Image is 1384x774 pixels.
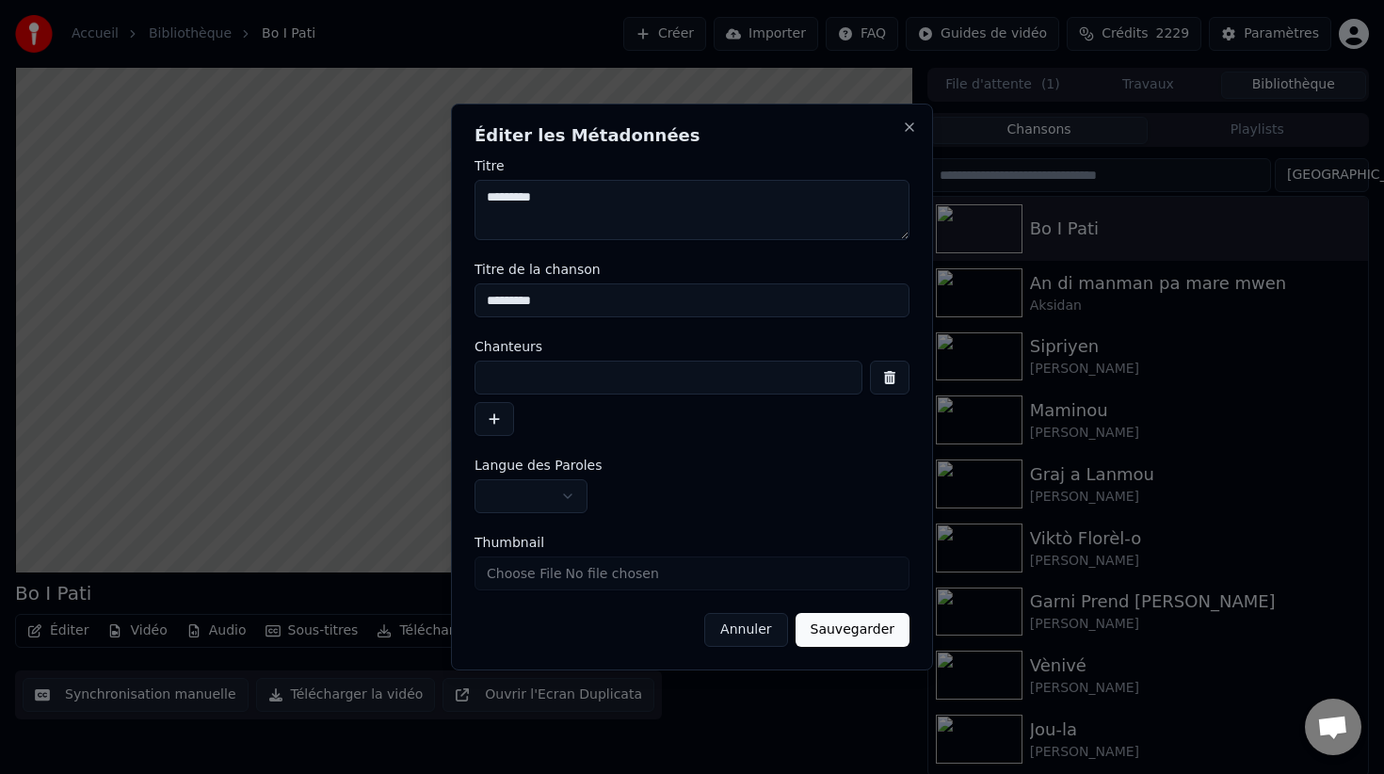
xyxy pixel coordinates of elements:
[475,340,909,353] label: Chanteurs
[475,159,909,172] label: Titre
[796,613,909,647] button: Sauvegarder
[475,459,603,472] span: Langue des Paroles
[475,127,909,144] h2: Éditer les Métadonnées
[475,536,544,549] span: Thumbnail
[475,263,909,276] label: Titre de la chanson
[704,613,787,647] button: Annuler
